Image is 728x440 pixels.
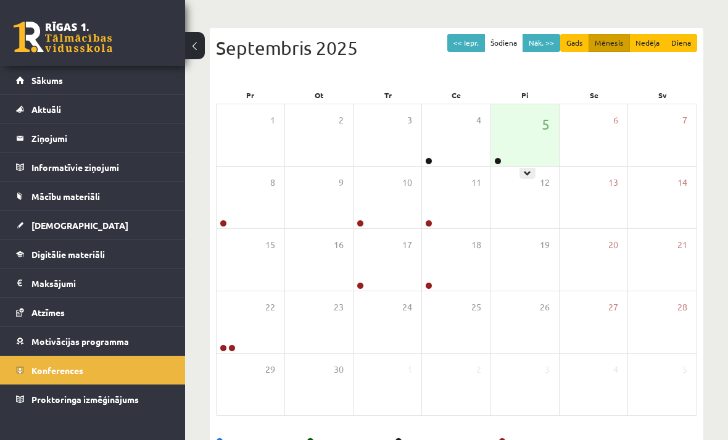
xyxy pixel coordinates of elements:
span: 27 [608,301,618,314]
span: 2 [476,363,481,376]
span: 22 [265,301,275,314]
div: Sv [629,86,697,104]
button: Mēnesis [589,34,630,52]
div: Pr [216,86,284,104]
span: 18 [471,238,481,252]
a: Informatīvie ziņojumi [16,153,170,181]
span: Sākums [31,75,63,86]
span: 8 [270,176,275,189]
span: 12 [540,176,550,189]
a: Rīgas 1. Tālmācības vidusskola [14,22,112,52]
span: 30 [334,363,344,376]
span: Atzīmes [31,307,65,318]
span: 4 [476,114,481,127]
a: Digitālie materiāli [16,240,170,268]
span: 7 [682,114,687,127]
button: Nāk. >> [523,34,560,52]
span: 1 [270,114,275,127]
span: 9 [339,176,344,189]
span: 11 [471,176,481,189]
a: Motivācijas programma [16,327,170,355]
div: Septembris 2025 [216,34,697,62]
legend: Informatīvie ziņojumi [31,153,170,181]
span: 1 [407,363,412,376]
span: 24 [402,301,412,314]
span: 5 [682,363,687,376]
span: 17 [402,238,412,252]
span: Motivācijas programma [31,336,129,347]
span: 16 [334,238,344,252]
a: Atzīmes [16,298,170,326]
button: Gads [560,34,589,52]
span: 2 [339,114,344,127]
button: Šodiena [484,34,523,52]
a: Mācību materiāli [16,182,170,210]
span: 15 [265,238,275,252]
a: Aktuāli [16,95,170,123]
a: Konferences [16,356,170,384]
a: [DEMOGRAPHIC_DATA] [16,211,170,239]
span: 6 [613,114,618,127]
a: Ziņojumi [16,124,170,152]
span: 14 [677,176,687,189]
span: [DEMOGRAPHIC_DATA] [31,220,128,231]
span: 19 [540,238,550,252]
div: Ot [284,86,353,104]
span: 29 [265,363,275,376]
span: 25 [471,301,481,314]
div: Ce [422,86,490,104]
legend: Maksājumi [31,269,170,297]
div: Se [560,86,628,104]
span: 21 [677,238,687,252]
button: << Iepr. [447,34,485,52]
span: 26 [540,301,550,314]
span: 4 [613,363,618,376]
a: Proktoringa izmēģinājums [16,385,170,413]
span: 13 [608,176,618,189]
span: Aktuāli [31,104,61,115]
legend: Ziņojumi [31,124,170,152]
div: Tr [354,86,422,104]
span: Konferences [31,365,83,376]
span: 28 [677,301,687,314]
span: Proktoringa izmēģinājums [31,394,139,405]
span: 5 [542,114,550,135]
span: Mācību materiāli [31,191,100,202]
button: Diena [665,34,697,52]
span: 23 [334,301,344,314]
span: Digitālie materiāli [31,249,105,260]
span: 3 [407,114,412,127]
span: 10 [402,176,412,189]
div: Pi [491,86,560,104]
button: Nedēļa [629,34,666,52]
a: Sākums [16,66,170,94]
span: 3 [545,363,550,376]
a: Maksājumi [16,269,170,297]
span: 20 [608,238,618,252]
